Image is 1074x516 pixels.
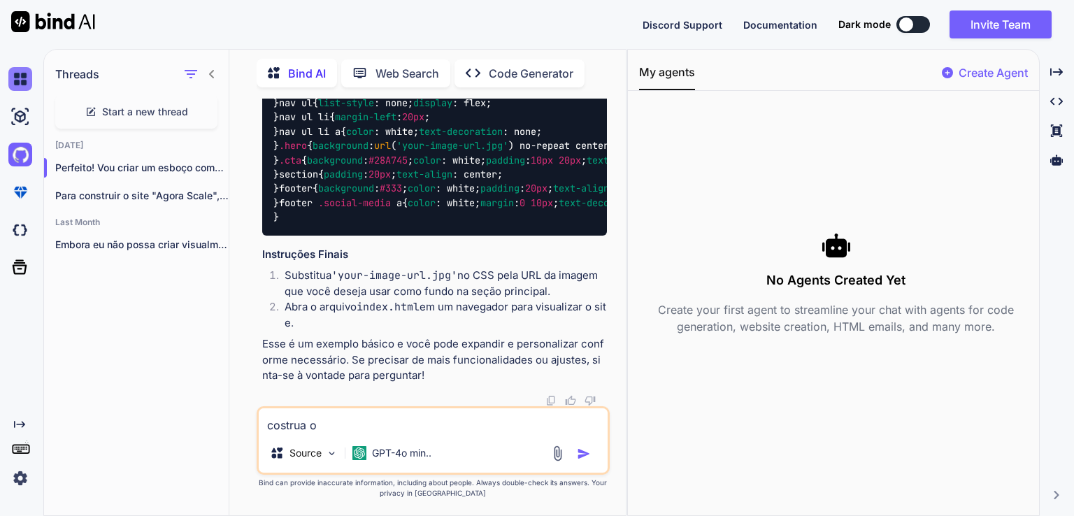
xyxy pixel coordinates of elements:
[8,67,32,91] img: chat
[44,217,229,228] h2: Last Month
[273,299,607,331] li: Abra o arquivo em um navegador para visualizar o site.
[408,182,436,195] span: color
[346,125,374,138] span: color
[273,268,607,299] li: Substitua no CSS pela URL da imagem que você deseja usar como fundo na seção principal.
[331,268,457,282] code: 'your-image-url.jpg'
[279,154,301,166] span: .cta
[279,182,313,195] span: footer
[279,168,318,180] span: section
[639,301,1033,335] p: Create your first agent to streamline your chat with agents for code generation, website creation...
[8,105,32,129] img: ai-studio
[357,300,420,314] code: index.html
[44,140,229,151] h2: [DATE]
[375,65,439,82] p: Web Search
[413,96,452,109] span: display
[743,17,817,32] button: Documentation
[11,11,95,32] img: Bind AI
[301,111,313,124] span: ul
[279,96,296,109] span: nav
[553,182,609,195] span: text-align
[587,154,671,166] span: text-decoration
[531,154,553,166] span: 10px
[313,140,368,152] span: background
[413,154,441,166] span: color
[102,105,188,119] span: Start a new thread
[279,140,307,152] span: .hero
[273,67,973,224] code: { : , sans-serif; : ; : ; : ; } { : ; : white; : ; : flex; : space-between; : center; } { : none;...
[480,196,514,209] span: margin
[326,447,338,459] img: Pick Models
[525,182,547,195] span: 20px
[259,408,608,433] textarea: costrua o
[301,125,313,138] span: ul
[559,196,643,209] span: text-decoration
[279,125,296,138] span: nav
[279,111,296,124] span: nav
[55,238,229,252] p: Embora eu não possa criar visualmente o...
[374,140,391,152] span: url
[545,395,557,406] img: copy
[959,64,1028,81] p: Create Agent
[307,154,363,166] span: background
[262,336,607,384] p: Esse é um exemplo básico e você pode expandir e personalizar conforme necessário. Se precisar de ...
[368,154,408,166] span: #28A745
[419,125,503,138] span: text-decoration
[335,125,341,138] span: a
[639,64,695,90] button: My agents
[318,111,329,124] span: li
[335,111,396,124] span: margin-left
[950,10,1052,38] button: Invite Team
[838,17,891,31] span: Dark mode
[352,446,366,460] img: GPT-4o mini
[318,96,374,109] span: list-style
[318,182,374,195] span: background
[550,445,566,461] img: attachment
[301,96,313,109] span: ul
[565,395,576,406] img: like
[318,125,329,138] span: li
[289,446,322,460] p: Source
[380,182,402,195] span: #333
[368,168,391,180] span: 20px
[257,478,610,499] p: Bind can provide inaccurate information, including about people. Always double-check its answers....
[486,154,525,166] span: padding
[262,247,607,263] h3: Instruções Finais
[396,196,402,209] span: a
[55,189,229,203] p: Para construir o site "Agora Scale", vou...
[643,19,722,31] span: Discord Support
[408,196,436,209] span: color
[8,143,32,166] img: githubLight
[396,168,452,180] span: text-align
[279,196,313,209] span: footer
[8,218,32,242] img: darkCloudIdeIcon
[480,182,520,195] span: padding
[288,65,326,82] p: Bind AI
[743,19,817,31] span: Documentation
[55,66,99,83] h1: Threads
[324,168,363,180] span: padding
[585,395,596,406] img: dislike
[531,196,553,209] span: 10px
[8,180,32,204] img: premium
[489,65,573,82] p: Code Generator
[318,196,391,209] span: .social-media
[577,447,591,461] img: icon
[396,140,508,152] span: 'your-image-url.jpg'
[643,17,722,32] button: Discord Support
[372,446,431,460] p: GPT-4o min..
[55,161,229,175] p: Perfeito! Vou criar um esboço completo para...
[559,154,581,166] span: 20px
[520,196,525,209] span: 0
[402,111,424,124] span: 20px
[8,466,32,490] img: settings
[639,271,1033,290] h3: No Agents Created Yet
